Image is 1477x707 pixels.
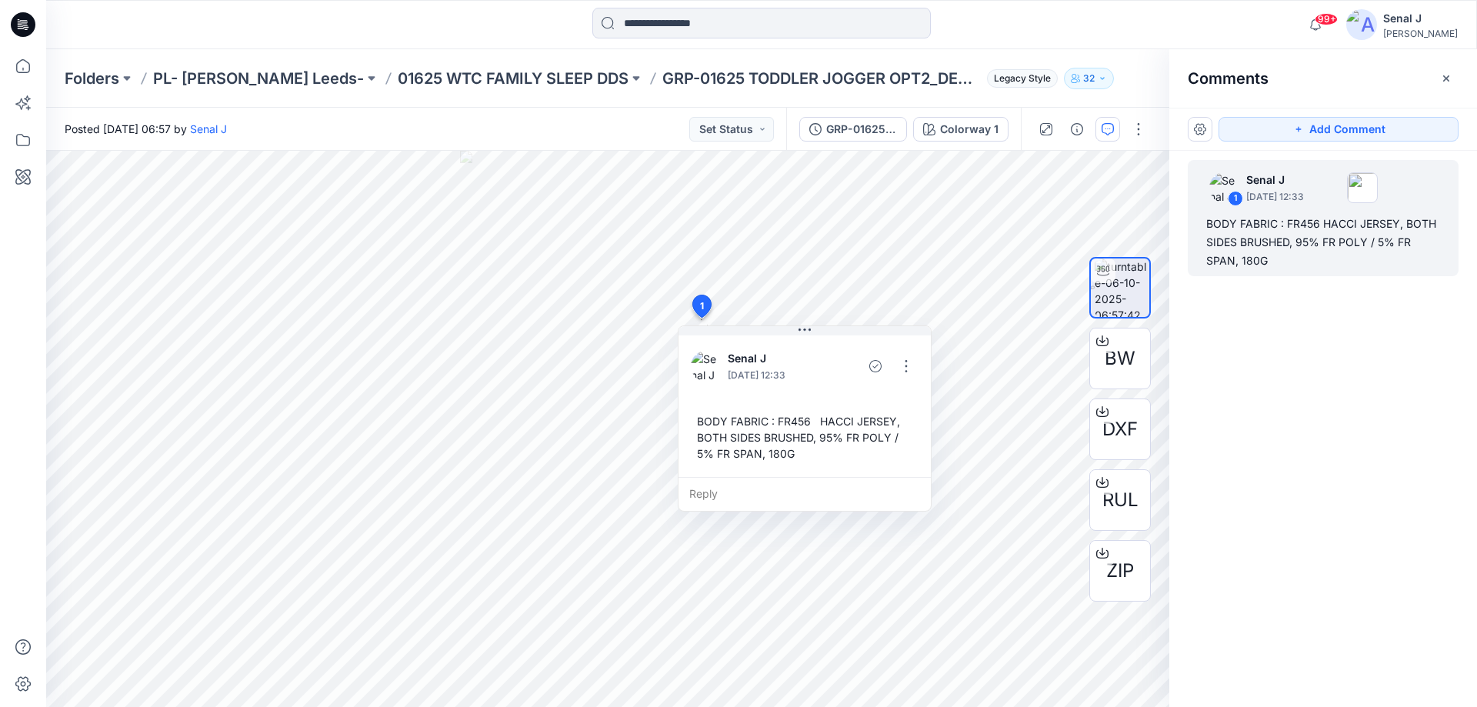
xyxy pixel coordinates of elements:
span: Legacy Style [987,69,1058,88]
span: BW [1105,345,1135,372]
p: 32 [1083,70,1095,87]
p: GRP-01625 TODDLER JOGGER OPT2_DEVELOPMENT [662,68,981,89]
div: GRP-01625 TODDLER JOGGER OPT2_DEVELOPMENT [826,121,897,138]
button: Add Comment [1219,117,1459,142]
p: [DATE] 12:33 [1246,189,1304,205]
img: Senal J [691,351,722,382]
p: Senal J [728,349,829,368]
h2: Comments [1188,69,1269,88]
img: Senal J [1209,172,1240,203]
div: BODY FABRIC : FR456 HACCI JERSEY, BOTH SIDES BRUSHED, 95% FR POLY / 5% FR SPAN, 180G [691,407,919,468]
div: Reply [678,477,931,511]
div: [PERSON_NAME] [1383,28,1458,39]
img: turntable-06-10-2025-06:57:42 [1095,258,1149,317]
button: Legacy Style [981,68,1058,89]
button: Colorway 1 [913,117,1009,142]
p: [DATE] 12:33 [728,368,829,383]
p: Senal J [1246,171,1304,189]
img: avatar [1346,9,1377,40]
a: Folders [65,68,119,89]
span: 1 [700,299,704,313]
a: Senal J [190,122,227,135]
div: BODY FABRIC : FR456 HACCI JERSEY, BOTH SIDES BRUSHED, 95% FR POLY / 5% FR SPAN, 180G [1206,215,1440,270]
div: 1 [1228,191,1243,206]
div: Senal J [1383,9,1458,28]
a: PL- [PERSON_NAME] Leeds- [153,68,364,89]
button: Details [1065,117,1089,142]
button: 32 [1064,68,1114,89]
button: GRP-01625 TODDLER JOGGER OPT2_DEVELOPMENT [799,117,907,142]
a: 01625 WTC FAMILY SLEEP DDS [398,68,628,89]
span: 99+ [1315,13,1338,25]
span: Posted [DATE] 06:57 by [65,121,227,137]
span: RUL [1102,486,1139,514]
span: ZIP [1106,557,1134,585]
div: Colorway 1 [940,121,999,138]
span: DXF [1102,415,1138,443]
